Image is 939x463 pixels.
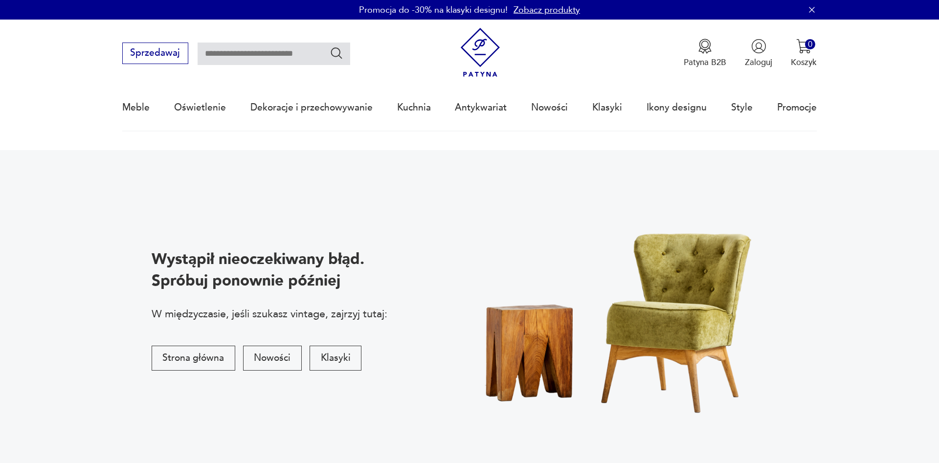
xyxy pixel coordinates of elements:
button: Zaloguj [745,39,772,68]
a: Style [731,85,753,130]
img: Patyna - sklep z meblami i dekoracjami vintage [456,28,505,77]
a: Antykwariat [455,85,507,130]
img: Ikonka użytkownika [751,39,766,54]
a: Nowości [531,85,568,130]
button: Szukaj [330,46,344,60]
a: Ikona medaluPatyna B2B [684,39,726,68]
p: Spróbuj ponownie później [152,270,387,291]
a: Kuchnia [397,85,431,130]
p: Wystąpił nieoczekiwany błąd. [152,249,387,270]
img: Ikona medalu [697,39,713,54]
button: Strona główna [152,346,235,371]
p: Koszyk [791,57,817,68]
button: Sprzedawaj [122,43,188,64]
button: 0Koszyk [791,39,817,68]
a: Dekoracje i przechowywanie [250,85,373,130]
p: Promocja do -30% na klasyki designu! [359,4,508,16]
button: Klasyki [310,346,361,371]
a: Oświetlenie [174,85,226,130]
a: Zobacz produkty [514,4,580,16]
p: Zaloguj [745,57,772,68]
button: Nowości [243,346,302,371]
div: 0 [805,39,815,49]
img: Ikona koszyka [796,39,811,54]
a: Meble [122,85,150,130]
a: Klasyki [592,85,622,130]
button: Patyna B2B [684,39,726,68]
p: Patyna B2B [684,57,726,68]
a: Ikony designu [647,85,707,130]
img: Fotel [447,188,797,432]
a: Promocje [777,85,817,130]
a: Sprzedawaj [122,50,188,58]
p: W międzyczasie, jeśli szukasz vintage, zajrzyj tutaj: [152,307,387,321]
